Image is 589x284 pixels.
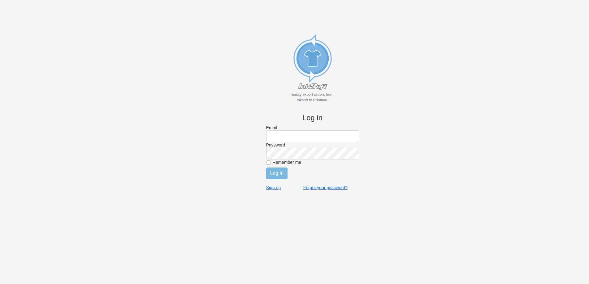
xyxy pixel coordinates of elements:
[266,142,359,148] label: Password
[266,113,359,122] h4: Log in
[273,159,359,165] label: Remember me
[266,185,281,190] a: Sign up
[266,125,359,130] label: Email
[303,185,348,190] a: Forgot your password?
[266,167,288,179] input: Log in
[266,92,359,103] p: Easily export orders from Inksoft to Printavo.
[282,30,344,92] img: new_logo_no_bg-98ed592ae3dbf0f6a45ad3c31bbc38241b9362a66e5874618b75184d1fb179e2.png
